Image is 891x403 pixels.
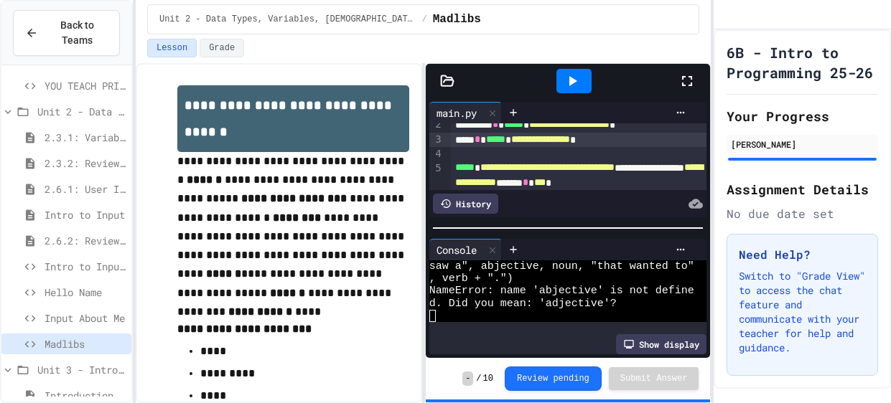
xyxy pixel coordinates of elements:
[429,242,484,257] div: Console
[429,133,444,147] div: 3
[45,130,126,145] span: 2.3.1: Variables and Data Types
[727,106,878,126] h2: Your Progress
[45,207,126,222] span: Intro to Input
[731,138,874,151] div: [PERSON_NAME]
[45,156,126,171] span: 2.3.2: Review - Variables and Data Types
[45,310,126,326] span: Input About Me
[433,194,498,214] div: History
[429,285,694,297] span: NameError: name 'abjective' is not define
[429,102,502,123] div: main.py
[462,371,473,386] span: -
[429,147,444,161] div: 4
[429,260,694,272] span: saw a", abjective, noun, "that wanted to"
[727,179,878,199] h2: Assignment Details
[37,104,126,119] span: Unit 2 - Data Types, Variables, [DEMOGRAPHIC_DATA]
[727,205,878,222] div: No due date set
[45,233,126,248] span: 2.6.2: Review - User Input
[429,118,444,132] div: 2
[433,11,481,28] span: Madlibs
[429,161,444,205] div: 5
[45,181,126,196] span: 2.6.1: User Input
[476,373,481,384] span: /
[739,246,866,263] h3: Need Help?
[620,373,688,384] span: Submit Answer
[505,366,602,391] button: Review pending
[159,14,416,25] span: Unit 2 - Data Types, Variables, [DEMOGRAPHIC_DATA]
[609,367,699,390] button: Submit Answer
[483,373,493,384] span: 10
[422,14,427,25] span: /
[429,298,617,310] span: d. Did you mean: 'adjective'?
[739,269,866,355] p: Switch to "Grade View" to access the chat feature and communicate with your teacher for help and ...
[45,259,126,274] span: Intro to Input Exercise
[45,388,126,403] span: Introduction to pydraw
[13,10,120,56] button: Back to Teams
[727,42,878,82] h1: 6B - Intro to Programming 25-26
[429,239,502,260] div: Console
[37,362,126,377] span: Unit 3 - Intro to Objects
[429,272,513,285] span: , verb + ".")
[616,334,706,354] div: Show display
[45,285,126,300] span: Hello Name
[429,105,484,120] div: main.py
[47,18,108,48] span: Back to Teams
[147,39,197,57] button: Lesson
[45,78,126,93] span: YOU TEACH PRINT
[45,336,126,351] span: Madlibs
[200,39,244,57] button: Grade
